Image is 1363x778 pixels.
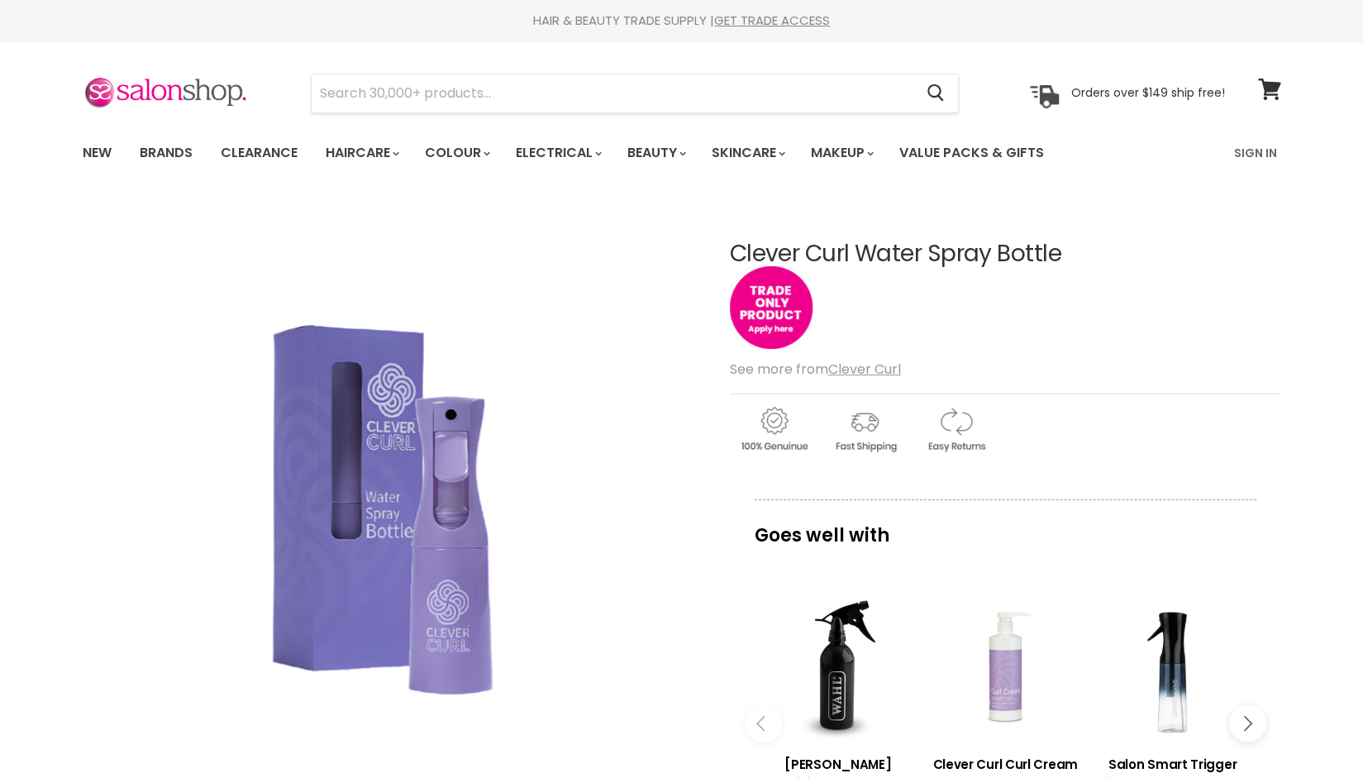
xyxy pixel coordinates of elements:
[62,129,1302,177] nav: Main
[62,12,1302,29] div: HAIR & BEAUTY TRADE SUPPLY |
[912,404,999,455] img: returns.gif
[914,74,958,112] button: Search
[887,136,1056,170] a: Value Packs & Gifts
[1097,592,1247,742] a: View product:Salon Smart Trigger Mist Water Spray Bottle
[412,136,500,170] a: Colour
[730,266,813,349] img: tradeonly_small.jpg
[798,136,884,170] a: Makeup
[699,136,795,170] a: Skincare
[714,12,830,29] a: GET TRADE ACCESS
[730,241,1281,267] h1: Clever Curl Water Spray Bottle
[70,136,124,170] a: New
[615,136,696,170] a: Beauty
[821,404,908,455] img: shipping.gif
[930,755,1080,774] h3: Clever Curl Curl Cream
[730,404,817,455] img: genuine.gif
[828,360,901,379] a: Clever Curl
[70,129,1141,177] ul: Main menu
[930,592,1080,742] a: View product:Clever Curl Curl Cream
[755,499,1256,554] p: Goes well with
[208,136,310,170] a: Clearance
[730,360,901,379] span: See more from
[1224,136,1287,170] a: Sign In
[312,74,914,112] input: Search
[503,136,612,170] a: Electrical
[313,136,409,170] a: Haircare
[127,136,205,170] a: Brands
[1071,85,1225,100] p: Orders over $149 ship free!
[763,592,913,742] a: View product:Wahl Aluminium Spray Bottle
[311,74,959,113] form: Product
